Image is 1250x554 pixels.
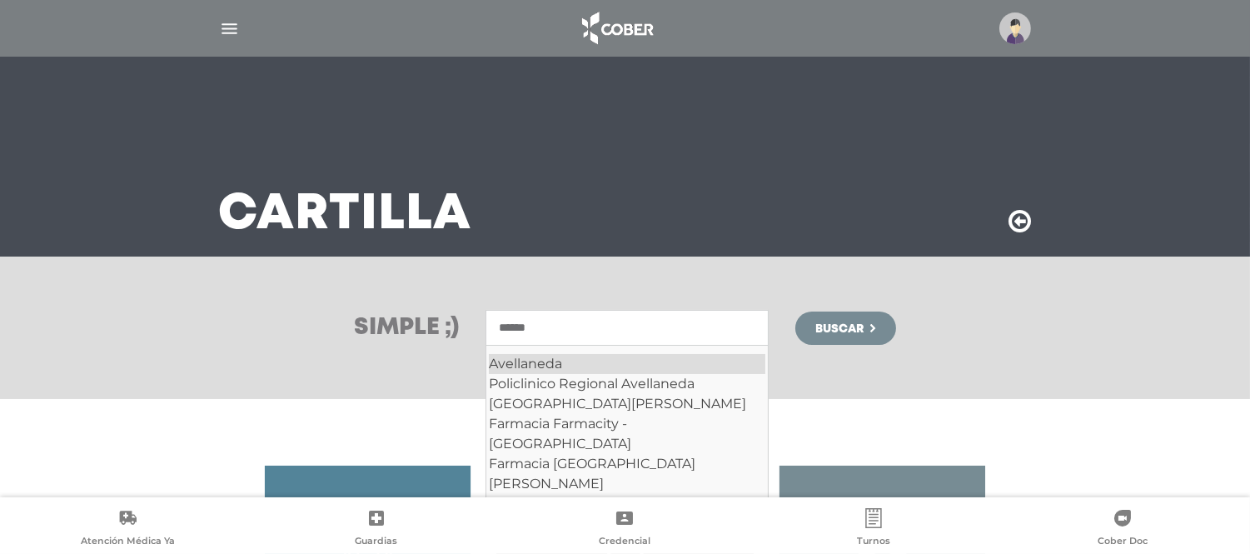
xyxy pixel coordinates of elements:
[354,317,459,340] h3: Simple ;)
[599,535,650,550] span: Credencial
[999,12,1031,44] img: profile-placeholder.svg
[1098,535,1148,550] span: Cober Doc
[573,8,660,48] img: logo_cober_home-white.png
[489,354,765,374] div: Avellaneda
[489,374,765,394] div: Policlinico Regional Avellaneda
[500,508,750,551] a: Credencial
[489,454,765,494] div: Farmacia [GEOGRAPHIC_DATA][PERSON_NAME]
[3,508,252,551] a: Atención Médica Ya
[489,414,765,454] div: Farmacia Farmacity - [GEOGRAPHIC_DATA]
[219,193,472,237] h3: Cartilla
[795,312,895,345] button: Buscar
[252,508,501,551] a: Guardias
[81,535,175,550] span: Atención Médica Ya
[355,535,397,550] span: Guardias
[815,323,864,335] span: Buscar
[489,494,765,514] div: Odontologia Integral Avellaneda
[489,394,765,414] div: [GEOGRAPHIC_DATA][PERSON_NAME]
[219,18,240,39] img: Cober_menu-lines-white.svg
[857,535,890,550] span: Turnos
[750,508,999,551] a: Turnos
[998,508,1247,551] a: Cober Doc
